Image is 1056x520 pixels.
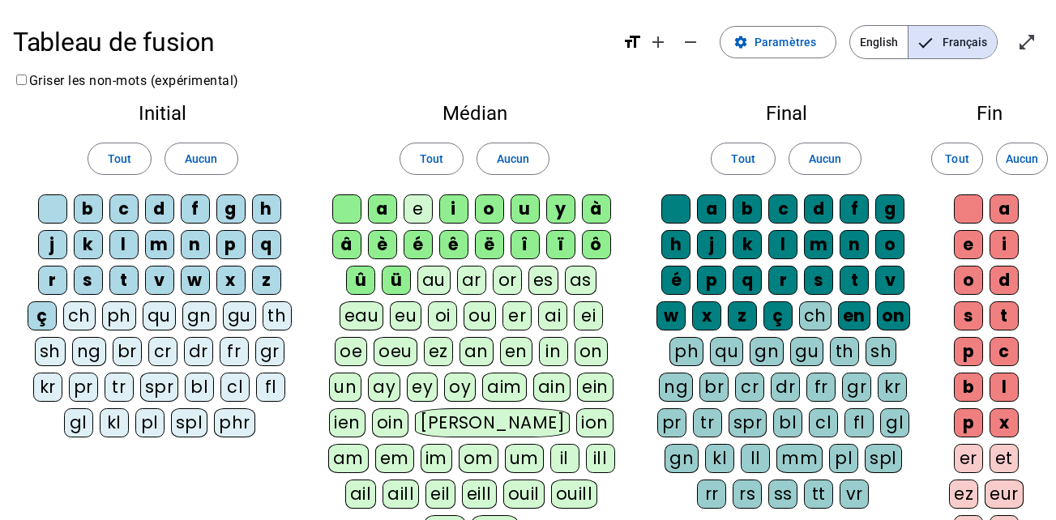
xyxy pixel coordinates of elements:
[954,266,983,295] div: o
[705,444,734,473] div: kl
[181,194,210,224] div: f
[768,266,797,295] div: r
[425,480,455,509] div: eil
[539,337,568,366] div: in
[109,266,139,295] div: t
[829,444,858,473] div: pl
[511,230,540,259] div: î
[735,373,764,402] div: cr
[475,194,504,224] div: o
[830,337,859,366] div: th
[665,444,699,473] div: gn
[657,408,686,437] div: pr
[931,143,983,175] button: Tout
[382,266,411,295] div: ü
[140,373,179,402] div: spr
[109,230,139,259] div: l
[26,104,299,123] h2: Initial
[105,373,134,402] div: tr
[681,32,700,52] mat-icon: remove
[256,373,285,402] div: fl
[503,480,545,509] div: ouil
[954,444,983,473] div: er
[100,408,129,437] div: kl
[650,104,923,123] h2: Final
[844,408,874,437] div: fl
[954,408,983,437] div: p
[220,373,250,402] div: cl
[945,149,968,168] span: Tout
[697,480,726,509] div: rr
[13,73,239,88] label: Griser les non-mots (expérimental)
[804,194,833,224] div: d
[809,408,838,437] div: cl
[550,444,579,473] div: il
[165,143,237,175] button: Aucun
[776,444,823,473] div: mm
[878,373,907,402] div: kr
[850,26,908,58] span: English
[35,337,66,366] div: sh
[622,32,642,52] mat-icon: format_size
[400,143,464,175] button: Tout
[849,25,998,59] mat-button-toggle-group: Language selection
[990,408,1019,437] div: x
[145,266,174,295] div: v
[109,194,139,224] div: c
[145,230,174,259] div: m
[368,230,397,259] div: è
[661,230,690,259] div: h
[148,337,177,366] div: cr
[875,266,904,295] div: v
[763,301,793,330] div: ç
[674,26,707,58] button: Diminuer la taille de la police
[74,194,103,224] div: b
[64,408,93,437] div: gl
[368,194,397,224] div: a
[790,337,823,366] div: gu
[804,480,833,509] div: tt
[990,266,1019,295] div: d
[733,480,762,509] div: rs
[329,408,366,437] div: ien
[669,337,703,366] div: ph
[477,143,549,175] button: Aucun
[460,337,494,366] div: an
[88,143,152,175] button: Tout
[113,337,142,366] div: br
[407,373,438,402] div: ey
[877,301,910,330] div: on
[502,301,532,330] div: er
[582,230,611,259] div: ô
[538,301,567,330] div: ai
[840,194,869,224] div: f
[866,337,896,366] div: sh
[990,444,1019,473] div: et
[74,230,103,259] div: k
[214,408,255,437] div: phr
[990,230,1019,259] div: i
[576,408,614,437] div: ion
[464,301,496,330] div: ou
[574,301,603,330] div: ei
[789,143,861,175] button: Aucun
[511,194,540,224] div: u
[33,373,62,402] div: kr
[439,230,468,259] div: ê
[329,373,361,402] div: un
[500,337,532,366] div: en
[263,301,292,330] div: th
[840,266,869,295] div: t
[404,194,433,224] div: e
[38,266,67,295] div: r
[28,301,57,330] div: ç
[996,143,1048,175] button: Aucun
[551,480,597,509] div: ouill
[216,266,246,295] div: x
[421,444,452,473] div: im
[954,301,983,330] div: s
[648,32,668,52] mat-icon: add
[768,230,797,259] div: l
[415,408,570,437] div: [PERSON_NAME]
[185,149,217,168] span: Aucun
